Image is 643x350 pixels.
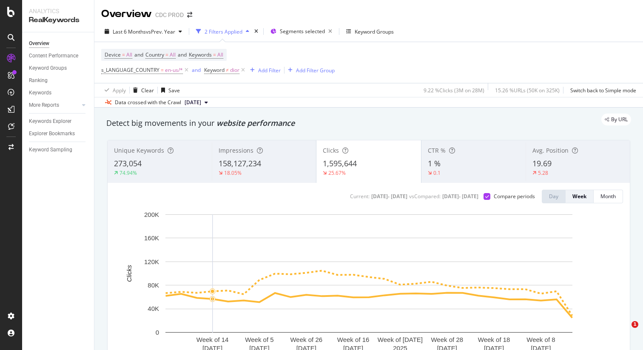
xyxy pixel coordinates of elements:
[178,51,187,58] span: and
[526,336,555,343] text: Week of 8
[101,7,152,21] div: Overview
[29,101,80,110] a: More Reports
[230,64,239,76] span: dior
[247,65,281,75] button: Add Filter
[632,321,638,328] span: 1
[532,158,552,168] span: 19.69
[343,25,397,38] button: Keyword Groups
[130,83,154,97] button: Clear
[113,87,126,94] div: Apply
[144,234,159,242] text: 160K
[337,336,370,343] text: Week of 16
[478,336,510,343] text: Week of 18
[549,193,558,200] div: Day
[148,305,159,312] text: 40K
[570,87,636,94] div: Switch back to Simple mode
[146,28,175,35] span: vs Prev. Year
[219,158,261,168] span: 158,127,234
[29,88,51,97] div: Keywords
[161,66,164,74] span: =
[141,87,154,94] div: Clear
[168,87,180,94] div: Save
[433,169,441,176] div: 0.1
[192,66,201,74] button: and
[185,99,201,106] span: 2025 Sep. 19th
[29,145,72,154] div: Keyword Sampling
[29,64,67,73] div: Keyword Groups
[29,39,88,48] a: Overview
[204,66,225,74] span: Keyword
[119,169,137,176] div: 74.94%
[328,169,346,176] div: 25.67%
[114,158,142,168] span: 273,054
[29,7,87,15] div: Analytics
[196,336,229,343] text: Week of 14
[566,190,594,203] button: Week
[217,49,223,61] span: All
[193,25,253,38] button: 2 Filters Applied
[170,49,176,61] span: All
[187,12,192,18] div: arrow-right-arrow-left
[280,28,325,35] span: Segments selected
[148,282,159,289] text: 80K
[538,169,548,176] div: 5.28
[105,51,121,58] span: Device
[205,28,242,35] div: 2 Filters Applied
[350,193,370,200] div: Current:
[428,158,441,168] span: 1 %
[428,146,446,154] span: CTR %
[532,146,569,154] span: Avg. Position
[156,329,159,336] text: 0
[155,11,184,19] div: CDC PROD
[424,87,484,94] div: 9.22 % Clicks ( 3M on 28M )
[181,97,211,108] button: [DATE]
[126,49,132,61] span: All
[253,27,260,36] div: times
[29,117,88,126] a: Keywords Explorer
[29,76,88,85] a: Ranking
[189,51,212,58] span: Keywords
[267,25,336,38] button: Segments selected
[144,258,159,265] text: 120K
[158,83,180,97] button: Save
[442,193,478,200] div: [DATE] - [DATE]
[115,99,181,106] div: Data crossed with the Crawl
[567,83,636,97] button: Switch back to Simple mode
[600,193,616,200] div: Month
[144,211,159,218] text: 200K
[219,146,253,154] span: Impressions
[125,265,133,282] text: Clicks
[542,190,566,203] button: Day
[495,87,560,94] div: 15.26 % URLs ( 50K on 325K )
[611,117,628,122] span: By URL
[101,66,159,74] span: s_LANGUAGE_COUNTRY
[29,51,88,60] a: Content Performance
[594,190,623,203] button: Month
[29,129,75,138] div: Explorer Bookmarks
[165,64,183,76] span: en-us/*
[323,146,339,154] span: Clicks
[29,88,88,97] a: Keywords
[494,193,535,200] div: Compare periods
[371,193,407,200] div: [DATE] - [DATE]
[378,336,423,343] text: Week of [DATE]
[285,65,335,75] button: Add Filter Group
[113,28,146,35] span: Last 6 Months
[101,83,126,97] button: Apply
[101,25,185,38] button: Last 6 MonthsvsPrev. Year
[431,336,463,343] text: Week of 28
[29,101,59,110] div: More Reports
[226,66,229,74] span: ≠
[29,39,49,48] div: Overview
[601,114,631,125] div: legacy label
[29,15,87,25] div: RealKeywords
[213,51,216,58] span: =
[165,51,168,58] span: =
[29,129,88,138] a: Explorer Bookmarks
[224,169,242,176] div: 18.05%
[145,51,164,58] span: Country
[29,51,78,60] div: Content Performance
[355,28,394,35] div: Keyword Groups
[245,336,273,343] text: Week of 5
